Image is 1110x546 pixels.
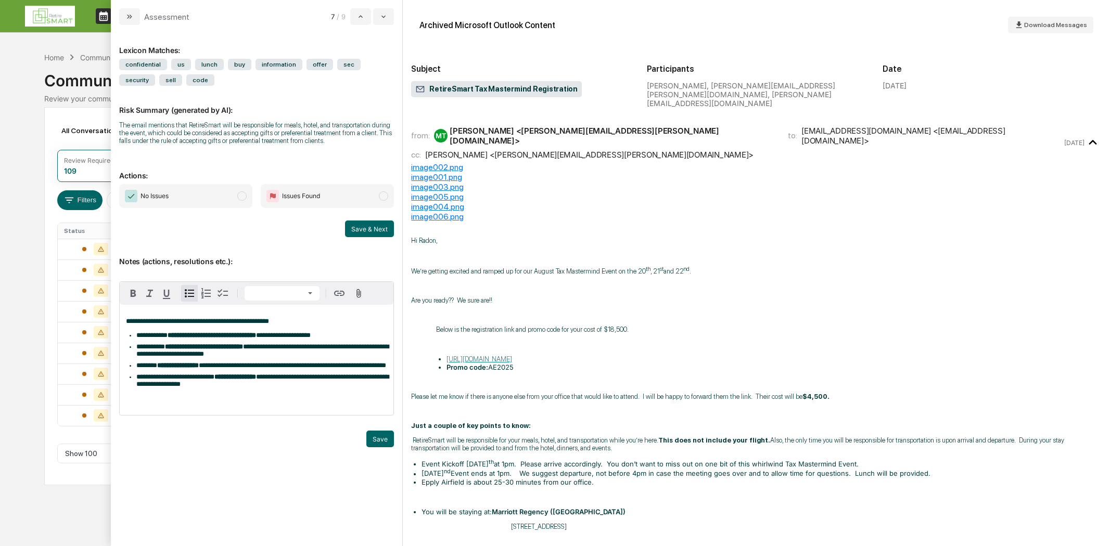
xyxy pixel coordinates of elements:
span: from: [411,131,430,140]
b: Marriott Regency ([GEOGRAPHIC_DATA]) [492,508,626,516]
span: sell [159,74,182,86]
iframe: Open customer support [1077,512,1105,540]
li: [DATE] Event ends at 1pm. We suggest departure, not before 4pm in case the meeting goes over and ... [422,468,1102,477]
button: Italic [142,285,158,302]
div: The email mentions that RetireSmart will be responsible for meals, hotel, and transportation duri... [119,121,394,145]
p: RetireSmart will be responsible for your meals, hotel, and transportation while you’re here. Also... [411,436,1102,452]
div: image004.png [411,202,1102,212]
li: You will be staying at: [422,508,1102,516]
div: image005.png [411,192,1102,202]
b: This does not include your flight. [658,436,770,444]
div: 109 [64,166,76,175]
p: Please let me know if there is anyone else from your office that would like to attend. I will be ... [411,393,1102,400]
p: Are you ready?? We sure are!! [411,296,1102,304]
div: Lexicon Matches: [119,33,394,55]
span: to: [788,131,797,140]
div: image003.png [411,182,1102,192]
div: Home [44,53,64,62]
img: Checkmark [125,190,137,202]
b: $4,500. [802,393,830,400]
p: We’re getting excited and ramped up for our August Tax Mastermind Event on the 20 , 21 and 22 . [411,266,1102,275]
div: Communications Archive [44,63,1065,90]
div: [PERSON_NAME] <[PERSON_NAME][EMAIL_ADDRESS][PERSON_NAME][DOMAIN_NAME]> [450,126,775,146]
span: RetireSmart Tax Mastermind Registration [415,84,578,95]
sup: th [646,266,650,272]
div: image002.png [411,162,1102,172]
sup: th [489,459,494,465]
p: [GEOGRAPHIC_DATA], [GEOGRAPHIC_DATA] 68118 [511,537,1102,545]
span: No Issues [141,191,169,201]
button: Block type [245,286,320,301]
span: information [256,59,302,70]
li: Event Kickoff [DATE] at 1pm. Please arrive accordingly. You don’t want to miss out on one bit of ... [422,459,1102,468]
span: / 9 [337,12,348,21]
div: Assessment [144,12,189,22]
sup: st [660,266,664,272]
div: Review Required [64,157,114,164]
span: sec [337,59,361,70]
span: confidential [119,59,167,70]
span: us [171,59,191,70]
span: lunch [195,59,224,70]
div: [EMAIL_ADDRESS][DOMAIN_NAME] <[EMAIL_ADDRESS][DOMAIN_NAME]> [801,126,1062,146]
button: Underline [158,285,175,302]
b: Promo code: [446,363,488,371]
p: [STREET_ADDRESS] [511,523,1102,530]
h2: Participants [647,64,866,74]
li: Epply Airfield is about 25-30 minutes from our office. [422,478,1102,486]
span: buy [228,59,251,70]
sup: nd [444,468,451,475]
p: Below is the registration link and promo code for your cost of $18,500. [436,326,1102,333]
b: Just a couple of key points to know: [411,422,531,430]
button: Save & Next [345,220,394,237]
button: Bold [125,285,142,302]
div: Review your communication records across channels [44,94,1065,103]
div: [DATE] [883,81,907,90]
h2: Date [883,64,1102,74]
time: Wednesday, April 9, 2025 at 5:26:48 PM [1064,139,1085,147]
span: offer [307,59,333,70]
div: Archived Microsoft Outlook Content [419,20,555,30]
div: image006.png [411,212,1102,222]
div: [PERSON_NAME], [PERSON_NAME][EMAIL_ADDRESS][PERSON_NAME][DOMAIN_NAME], [PERSON_NAME][EMAIL_ADDRES... [647,81,866,108]
p: Notes (actions, resolutions etc.): [119,244,394,266]
span: security [119,74,155,86]
button: Filters [57,190,103,210]
button: Date:[DATE] - [DATE] [107,190,192,210]
button: Download Messages [1008,17,1093,33]
p: Hi Radon, [411,237,1102,244]
h2: Subject [411,64,630,74]
button: Attach files [350,287,368,301]
div: [PERSON_NAME] <[PERSON_NAME][EMAIL_ADDRESS][PERSON_NAME][DOMAIN_NAME]> [425,150,754,160]
div: Communications Archive [80,53,164,62]
div: image001.png [411,172,1102,182]
button: Save [366,431,394,447]
span: Download Messages [1024,21,1087,29]
div: MT [434,129,448,142]
li: AE2025 [446,363,1102,371]
img: Flag [266,190,279,202]
span: cc: [411,150,421,160]
span: 7 [331,12,335,21]
sup: nd [684,266,690,272]
th: Status [58,223,133,239]
a: [URL][DOMAIN_NAME] [446,355,512,363]
span: Issues Found [282,191,320,201]
span: code [186,74,214,86]
div: All Conversations [57,122,136,139]
p: Actions: [119,159,394,180]
img: logo [25,6,75,27]
p: Risk Summary (generated by AI): [119,93,394,114]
